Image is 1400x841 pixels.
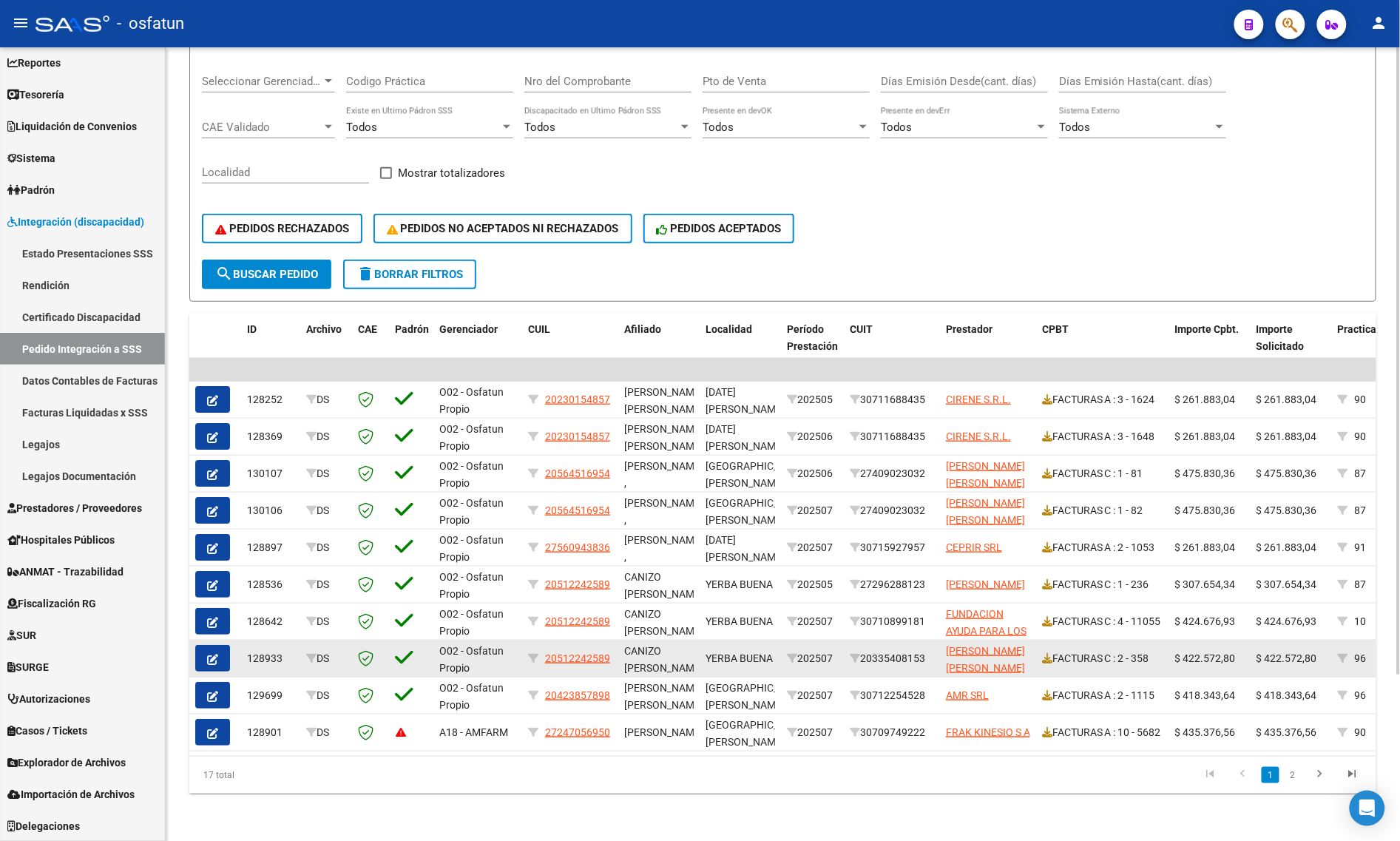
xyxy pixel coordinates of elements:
[522,314,618,379] datatable-header-cell: CUIL
[1175,689,1236,701] span: $ 418.343,64
[545,504,610,516] span: 20564516954
[306,539,346,556] div: DS
[850,391,934,408] div: 30711688435
[1257,652,1317,664] span: $ 422.572,80
[1355,652,1367,664] span: 96
[12,14,30,32] mat-icon: menu
[1175,578,1236,590] span: $ 307.654,34
[7,55,61,71] span: Reportes
[1169,314,1251,379] datatable-header-cell: Importe Cpbt.
[1355,615,1367,627] span: 10
[787,724,838,741] div: 202507
[215,268,318,281] span: Buscar Pedido
[373,214,632,243] button: PEDIDOS NO ACEPTADOS NI RECHAZADOS
[1059,121,1090,134] span: Todos
[706,323,752,335] span: Localidad
[358,323,377,335] span: CAE
[787,323,838,352] span: Período Prestación
[850,650,934,667] div: 20335408153
[787,502,838,519] div: 202507
[850,687,934,704] div: 30712254528
[624,323,661,335] span: Afiliado
[439,682,504,711] span: O02 - Osfatun Propio
[1282,763,1304,788] li: page 2
[624,571,703,617] span: CANIZO [PERSON_NAME] ,
[1042,613,1163,630] div: FACTURAS C : 4 - 11055
[545,467,610,479] span: 20564516954
[946,726,1030,738] span: FRAK KINESIO S A
[850,539,934,556] div: 30715927957
[346,121,377,134] span: Todos
[545,578,610,590] span: 20512242589
[1284,767,1302,783] a: 2
[389,314,433,379] datatable-header-cell: Padrón
[706,497,805,526] span: [GEOGRAPHIC_DATA][PERSON_NAME]
[1042,502,1163,519] div: FACTURAS C : 1 - 82
[624,645,703,691] span: CANIZO [PERSON_NAME] ,
[706,652,773,664] span: YERBA BUENA
[247,576,294,593] div: 128536
[7,595,96,612] span: Fiscalización RG
[439,423,504,452] span: O02 - Osfatun Propio
[241,314,300,379] datatable-header-cell: ID
[202,75,322,88] span: Seleccionar Gerenciador
[946,541,1002,553] span: CEPRIR SRL
[545,394,610,405] span: 20230154857
[395,323,429,335] span: Padrón
[787,465,838,482] div: 202506
[1175,541,1236,553] span: $ 261.883,04
[352,314,389,379] datatable-header-cell: CAE
[781,314,844,379] datatable-header-cell: Período Prestación
[1175,430,1236,442] span: $ 261.883,04
[545,615,610,627] span: 20512242589
[202,260,331,289] button: Buscar Pedido
[247,539,294,556] div: 128897
[946,497,1025,526] span: [PERSON_NAME] [PERSON_NAME]
[439,386,504,415] span: O02 - Osfatun Propio
[946,394,1011,405] span: CIRENE S.R.L.
[850,613,934,630] div: 30710899181
[1175,394,1236,405] span: $ 261.883,04
[1259,763,1282,788] li: page 1
[1355,467,1367,479] span: 87
[247,428,294,445] div: 128369
[1332,314,1384,379] datatable-header-cell: Practica
[1355,726,1367,738] span: 90
[706,682,805,711] span: [GEOGRAPHIC_DATA][PERSON_NAME]
[7,564,124,580] span: ANMAT - Trazabilidad
[787,687,838,704] div: 202507
[387,222,619,235] span: PEDIDOS NO ACEPTADOS NI RECHAZADOS
[306,502,346,519] div: DS
[545,430,610,442] span: 20230154857
[247,502,294,519] div: 130106
[1262,767,1279,783] a: 1
[247,687,294,704] div: 129699
[356,268,463,281] span: Borrar Filtros
[1229,767,1257,783] a: go to previous page
[1197,767,1225,783] a: go to first page
[439,323,498,335] span: Gerenciador
[439,726,508,738] span: A18 - AMFARM
[850,502,934,519] div: 27409023032
[545,726,610,738] span: 27247056950
[787,613,838,630] div: 202507
[202,121,322,134] span: CAE Validado
[1370,14,1388,32] mat-icon: person
[1257,467,1317,479] span: $ 475.830,36
[215,265,233,283] mat-icon: search
[1257,726,1317,738] span: $ 435.376,56
[700,314,781,379] datatable-header-cell: Localidad
[1042,539,1163,556] div: FACTURAS A : 2 - 1053
[1355,504,1367,516] span: 87
[1257,394,1317,405] span: $ 261.883,04
[624,682,703,728] span: [PERSON_NAME] [PERSON_NAME] ,
[247,323,257,335] span: ID
[439,645,504,674] span: O02 - Osfatun Propio
[1355,430,1367,442] span: 90
[940,314,1036,379] datatable-header-cell: Prestador
[657,222,782,235] span: PEDIDOS ACEPTADOS
[1339,767,1367,783] a: go to last page
[7,118,137,135] span: Liquidación de Convenios
[706,534,785,580] span: [DATE][PERSON_NAME] DE TUCUMA
[7,786,135,803] span: Importación de Archivos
